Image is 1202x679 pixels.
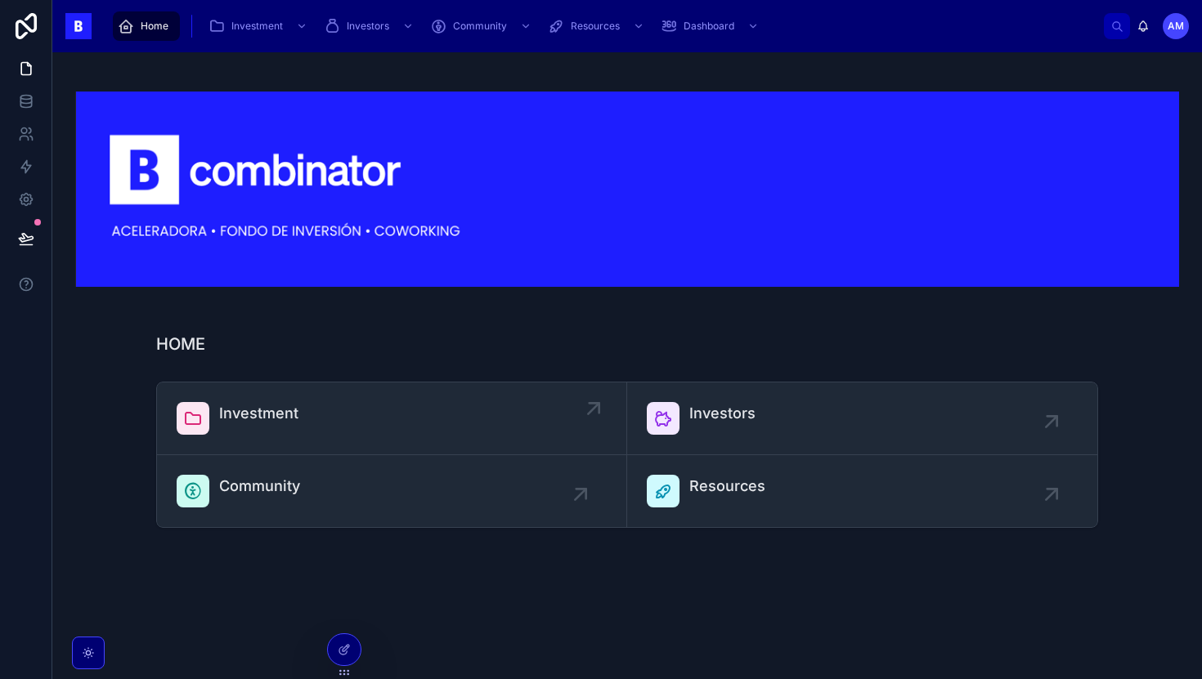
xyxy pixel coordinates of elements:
[571,20,620,33] span: Resources
[689,402,756,425] span: Investors
[425,11,540,41] a: Community
[347,20,389,33] span: Investors
[219,475,300,498] span: Community
[219,402,298,425] span: Investment
[1168,20,1184,33] span: AM
[75,92,1179,287] img: 18445-Captura-de-Pantalla-2024-03-07-a-las-17.49.44.png
[141,20,168,33] span: Home
[684,20,734,33] span: Dashboard
[113,11,180,41] a: Home
[543,11,653,41] a: Resources
[156,333,205,355] h1: HOME
[627,455,1097,527] a: Resources
[656,11,767,41] a: Dashboard
[627,382,1097,455] a: Investors
[319,11,422,41] a: Investors
[453,20,507,33] span: Community
[157,455,627,527] a: Community
[689,475,765,498] span: Resources
[231,20,283,33] span: Investment
[204,11,316,41] a: Investment
[105,8,1104,44] div: scrollable content
[65,13,92,39] img: App logo
[157,382,627,455] a: Investment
